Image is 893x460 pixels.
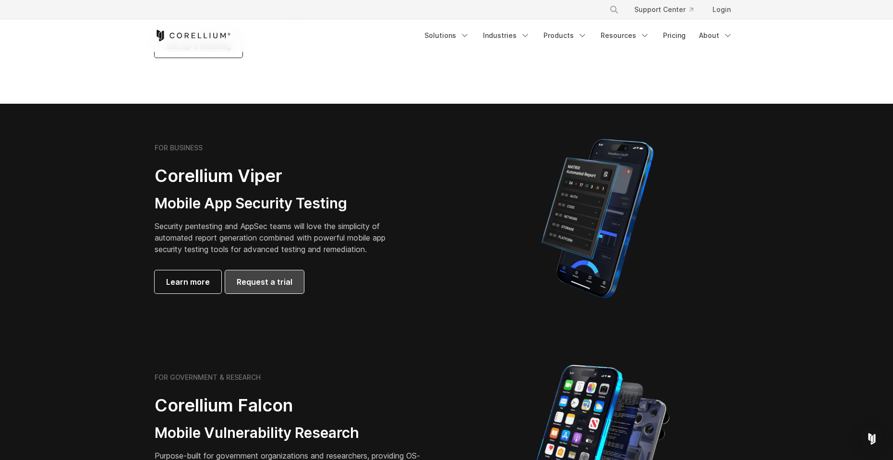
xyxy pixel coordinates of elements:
a: Solutions [419,27,475,44]
span: Learn more [166,276,210,288]
a: Learn more [155,270,221,293]
div: Navigation Menu [598,1,738,18]
a: Pricing [657,27,691,44]
p: Security pentesting and AppSec teams will love the simplicity of automated report generation comb... [155,220,400,255]
a: Login [705,1,738,18]
a: Corellium Home [155,30,231,41]
div: Navigation Menu [419,27,738,44]
a: Request a trial [225,270,304,293]
div: Open Intercom Messenger [860,427,883,450]
span: Request a trial [237,276,292,288]
h3: Mobile Vulnerability Research [155,424,423,442]
h3: Mobile App Security Testing [155,194,400,213]
button: Search [605,1,623,18]
a: Support Center [627,1,701,18]
h2: Corellium Viper [155,165,400,187]
img: Corellium MATRIX automated report on iPhone showing app vulnerability test results across securit... [525,134,670,303]
a: Resources [595,27,655,44]
h6: FOR BUSINESS [155,144,203,152]
a: About [693,27,738,44]
h6: FOR GOVERNMENT & RESEARCH [155,373,261,382]
a: Products [538,27,593,44]
a: Industries [477,27,536,44]
h2: Corellium Falcon [155,395,423,416]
